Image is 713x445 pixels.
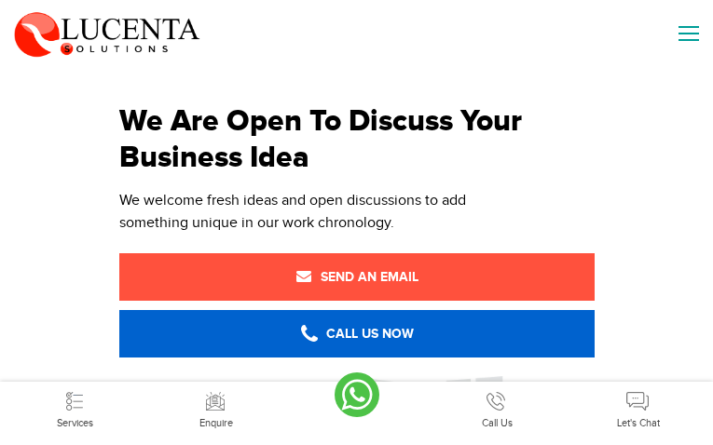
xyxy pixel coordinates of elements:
span: Call Us Now [300,326,414,342]
div: Services [5,416,145,432]
a: Call Us Now [119,310,595,357]
img: Lucenta Solutions [14,9,200,58]
div: Let's Chat [568,416,708,432]
h1: We Are Open To Discuss Your Business Idea [119,104,595,176]
a: Services [5,401,145,431]
div: We welcome fresh ideas and open discussions to add something unique in our work chronology. [119,190,529,235]
a: Let's Chat [568,401,708,431]
a: Send an Email [119,253,595,301]
a: Call Us [427,401,568,431]
div: Enquire [145,416,286,432]
span: Send an Email [295,269,418,285]
a: Enquire [145,401,286,431]
div: Call Us [427,416,568,432]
